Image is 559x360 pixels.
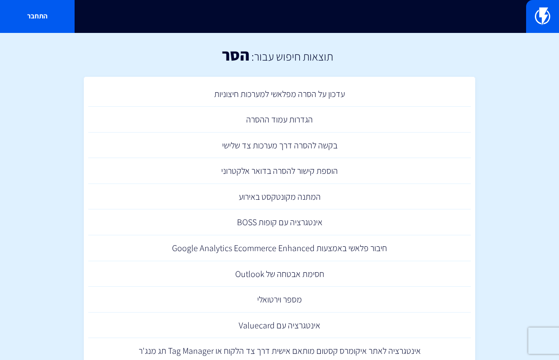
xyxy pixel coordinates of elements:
[222,46,249,64] h1: הסר
[88,235,471,261] a: חיבור פלאשי באמצעות Google Analytics Ecommerce Enhanced
[88,313,471,338] a: אינטגרציה עם Valuecard
[88,158,471,184] a: הוספת קישור להסרה בדואר אלקטרוני
[88,107,471,133] a: הגדרות עמוד ההסרה
[88,261,471,287] a: חסימת אבטחה של Outlook
[88,287,471,313] a: מספר וירטואלי
[88,209,471,235] a: אינטגרציה עם קופות BOSS
[88,184,471,210] a: המתנה מקונטקסט באירוע
[88,81,471,107] a: עדכון על הסרה מפלאשי למערכות חיצוניות
[88,133,471,158] a: בקשה להסרה דרך מערכות צד שלישי
[249,50,333,63] h2: תוצאות חיפוש עבור:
